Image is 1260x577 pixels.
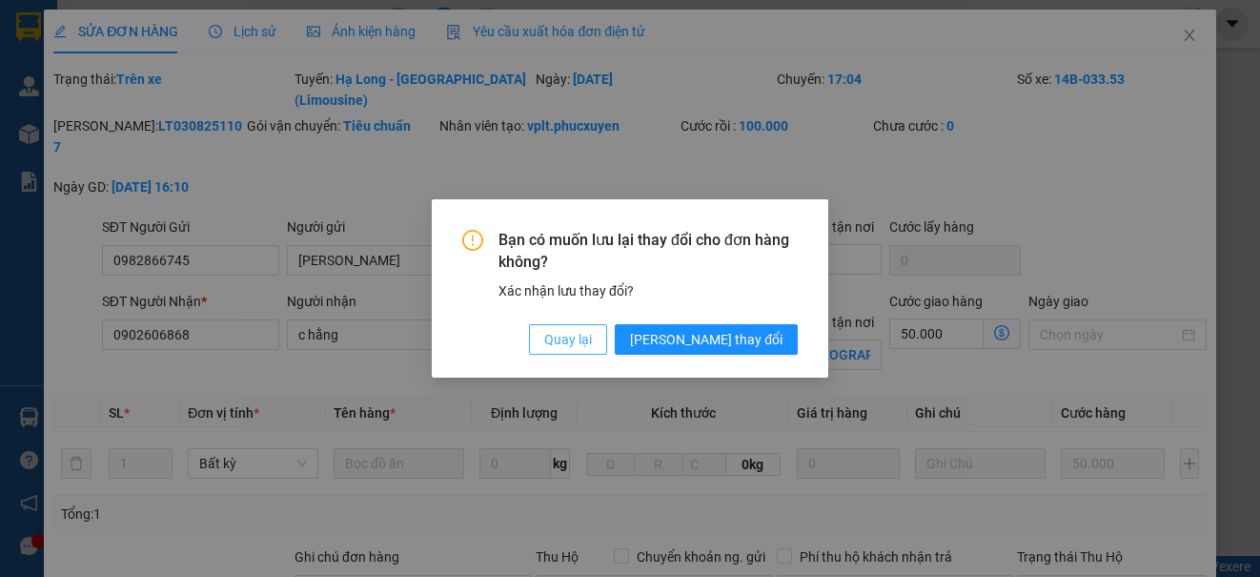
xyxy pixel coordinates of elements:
button: [PERSON_NAME] thay đổi [615,324,798,355]
span: Quay lại [544,329,592,350]
span: Bạn có muốn lưu lại thay đổi cho đơn hàng không? [498,230,798,273]
span: exclamation-circle [462,230,483,251]
div: Xác nhận lưu thay đổi? [498,280,798,301]
button: Quay lại [529,324,607,355]
span: [PERSON_NAME] thay đổi [630,329,782,350]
